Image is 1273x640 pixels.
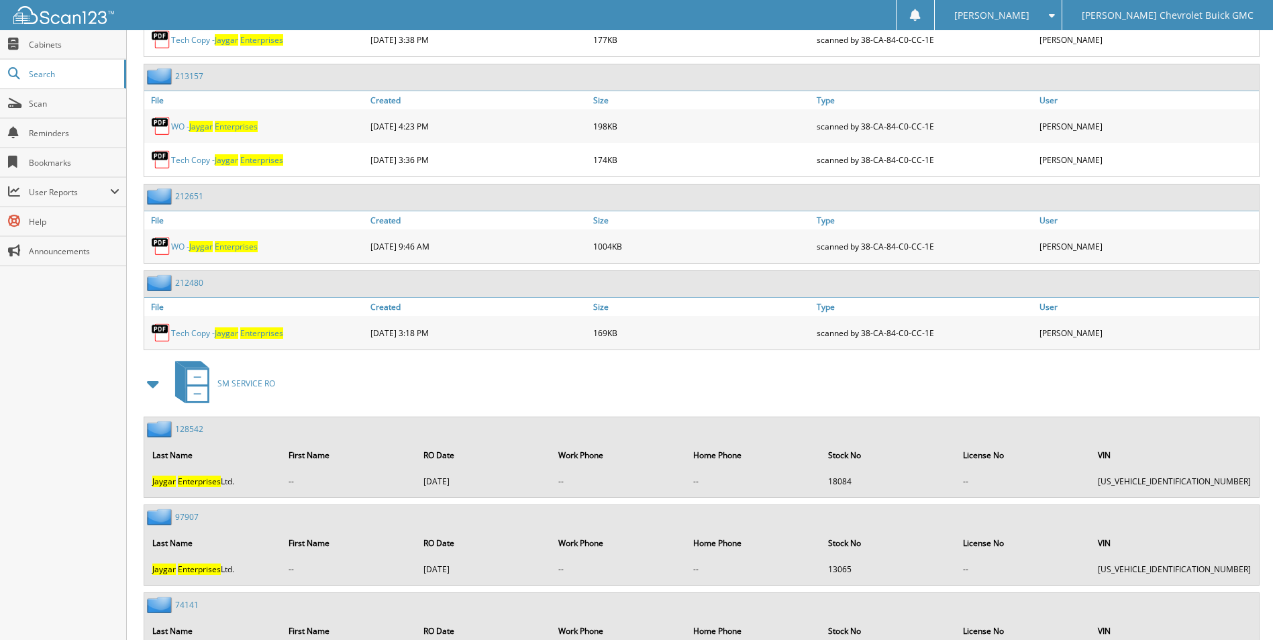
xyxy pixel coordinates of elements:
[171,241,258,252] a: WO -Jaygar Enterprises
[144,211,367,229] a: File
[367,26,590,53] div: [DATE] 3:38 PM
[367,211,590,229] a: Created
[686,529,820,557] th: Home Phone
[956,558,1090,580] td: --
[590,146,813,173] div: 174KB
[813,233,1036,260] div: scanned by 38-CA-84-C0-CC-1E
[240,34,283,46] span: Enterprises
[821,529,955,557] th: Stock No
[282,470,415,492] td: --
[552,558,685,580] td: --
[367,233,590,260] div: [DATE] 9:46 AM
[217,378,275,389] span: SM SERVICE RO
[1036,91,1259,109] a: User
[367,146,590,173] div: [DATE] 3:36 PM
[151,323,171,343] img: PDF.png
[146,441,281,469] th: Last Name
[956,441,1090,469] th: License No
[590,211,813,229] a: Size
[13,6,114,24] img: scan123-logo-white.svg
[954,11,1029,19] span: [PERSON_NAME]
[552,470,685,492] td: --
[146,470,281,492] td: Ltd.
[215,241,258,252] span: Enterprises
[686,558,820,580] td: --
[813,298,1036,316] a: Type
[175,599,199,610] a: 74141
[29,157,119,168] span: Bookmarks
[152,564,176,575] span: Jaygar
[178,564,221,575] span: Enterprises
[686,470,820,492] td: --
[151,150,171,170] img: PDF.png
[175,277,203,288] a: 212480
[152,476,176,487] span: Jaygar
[29,186,110,198] span: User Reports
[821,558,955,580] td: 13065
[147,421,175,437] img: folder2.png
[590,91,813,109] a: Size
[813,113,1036,140] div: scanned by 38-CA-84-C0-CC-1E
[1206,576,1273,640] iframe: Chat Widget
[215,34,238,46] span: Jaygar
[813,211,1036,229] a: Type
[171,327,283,339] a: Tech Copy -Jaygar Enterprises
[151,30,171,50] img: PDF.png
[1091,470,1258,492] td: [US_VEHICLE_IDENTIFICATION_NUMBER]
[240,154,283,166] span: Enterprises
[146,529,281,557] th: Last Name
[147,68,175,85] img: folder2.png
[590,233,813,260] div: 1004KB
[821,470,955,492] td: 18084
[813,146,1036,173] div: scanned by 38-CA-84-C0-CC-1E
[144,298,367,316] a: File
[417,470,550,492] td: [DATE]
[590,26,813,53] div: 177KB
[1036,211,1259,229] a: User
[29,127,119,139] span: Reminders
[189,241,213,252] span: Jaygar
[29,98,119,109] span: Scan
[1036,298,1259,316] a: User
[240,327,283,339] span: Enterprises
[1091,441,1258,469] th: VIN
[367,91,590,109] a: Created
[29,216,119,227] span: Help
[813,319,1036,346] div: scanned by 38-CA-84-C0-CC-1E
[29,246,119,257] span: Announcements
[167,357,275,410] a: SM SERVICE RO
[590,113,813,140] div: 198KB
[175,511,199,523] a: 97907
[151,116,171,136] img: PDF.png
[1082,11,1254,19] span: [PERSON_NAME] Chevrolet Buick GMC
[282,558,415,580] td: --
[1036,146,1259,173] div: [PERSON_NAME]
[175,70,203,82] a: 213157
[417,441,550,469] th: RO Date
[175,423,203,435] a: 128542
[1036,26,1259,53] div: [PERSON_NAME]
[590,319,813,346] div: 169KB
[282,441,415,469] th: First Name
[813,91,1036,109] a: Type
[171,34,283,46] a: Tech Copy -Jaygar Enterprises
[171,121,258,132] a: WO -Jaygar Enterprises
[686,441,820,469] th: Home Phone
[367,298,590,316] a: Created
[813,26,1036,53] div: scanned by 38-CA-84-C0-CC-1E
[282,529,415,557] th: First Name
[821,441,955,469] th: Stock No
[29,68,117,80] span: Search
[215,327,238,339] span: Jaygar
[146,558,281,580] td: Ltd.
[1091,529,1258,557] th: VIN
[367,113,590,140] div: [DATE] 4:23 PM
[147,596,175,613] img: folder2.png
[590,298,813,316] a: Size
[417,558,550,580] td: [DATE]
[956,470,1090,492] td: --
[147,188,175,205] img: folder2.png
[29,39,119,50] span: Cabinets
[1036,233,1259,260] div: [PERSON_NAME]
